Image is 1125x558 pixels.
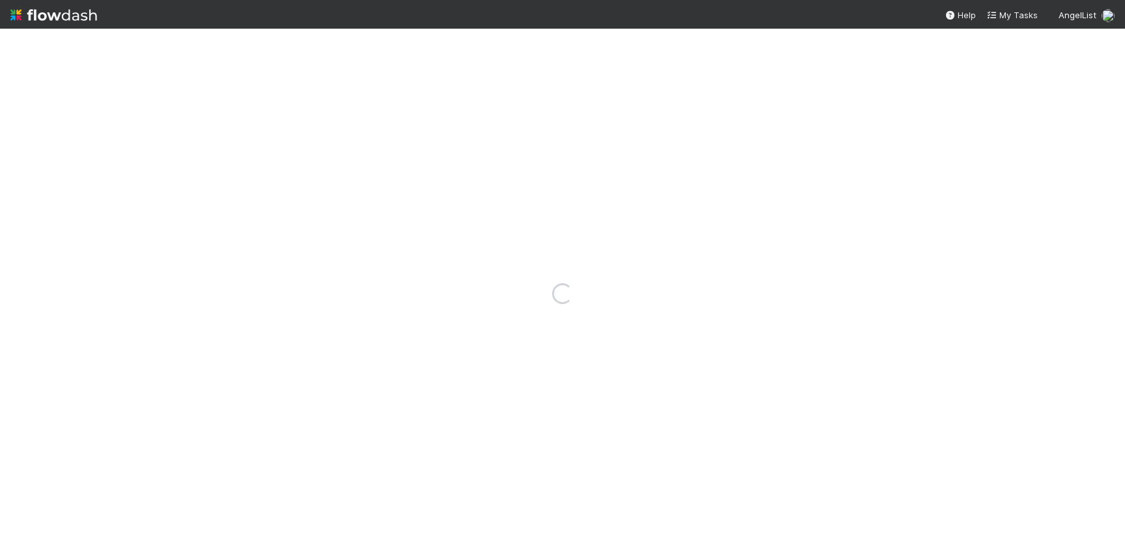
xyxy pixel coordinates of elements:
[986,8,1038,21] a: My Tasks
[1102,9,1115,22] img: avatar_e0ab5a02-4425-4644-8eca-231d5bcccdf4.png
[986,10,1038,20] span: My Tasks
[10,4,97,26] img: logo-inverted-e16ddd16eac7371096b0.svg
[945,8,976,21] div: Help
[1059,10,1096,20] span: AngelList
